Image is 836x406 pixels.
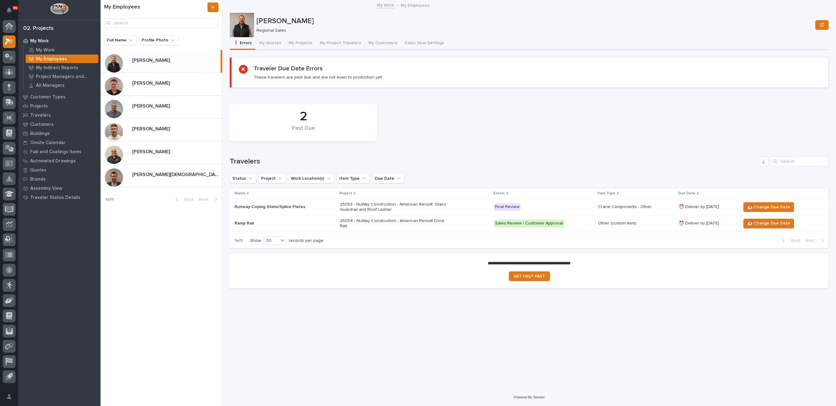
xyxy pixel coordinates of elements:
p: Item Type [597,190,615,197]
p: Fab and Coatings Items [30,149,81,155]
p: records per page [289,238,323,243]
p: Brands [30,177,46,182]
p: ⏰ Deliver by [DATE] [679,221,736,226]
button: Work Location(s) [288,174,334,183]
button: Back [777,238,803,243]
p: Ramp Rail [235,221,335,226]
a: Assembly View [18,184,101,193]
p: Travelers [30,113,51,118]
button: Back [171,197,196,202]
input: Search [104,18,218,28]
span: GET HELP FAST [514,274,545,278]
p: 90 [13,6,17,10]
p: 1 of 1 [101,192,119,207]
p: All Managers [36,83,65,88]
a: Travelers [18,111,101,120]
p: Projects [30,104,48,109]
div: Past Due [240,125,367,138]
p: My Indirect Reports [36,65,78,71]
p: Due Date [678,190,695,197]
button: Notifications [3,4,16,16]
a: My Work [18,36,101,45]
a: Powered By Stacker [514,395,544,399]
p: These travelers are past due and are not even to production yet! [254,75,382,80]
button: Item Type [337,174,370,183]
button: 📆 Change Due Date [743,202,794,212]
button: Sales Goal Settings [401,37,448,50]
div: Notifications90 [8,7,16,17]
tr: Ramp Rail25054 - NuWay Construction - American Renolit Dock RailSales Review / Customer ApprovalO... [230,215,829,232]
a: Traveler Status Details [18,193,101,202]
img: Workspace Logo [50,3,68,14]
button: My Customers [365,37,401,50]
button: 📆 Change Due Date [743,219,794,228]
p: Runway Coping Shims/Splice Plates [235,204,335,210]
span: Next [805,238,819,243]
span: Next [199,197,212,202]
p: [PERSON_NAME] [132,79,171,86]
a: GET HELP FAST [509,271,550,281]
p: Project [339,190,352,197]
p: Show [250,238,261,243]
h1: My Employees [104,4,206,11]
p: Assembly View [30,186,62,191]
button: Project [258,174,286,183]
p: Buildings [30,131,50,136]
p: [PERSON_NAME] [257,17,813,26]
div: 02. Projects [23,25,54,32]
p: Status [493,190,505,197]
p: 25053 - NuWay Construction - American Renolit Stairs Guardrail and Roof Ladder [340,202,447,212]
p: [PERSON_NAME] [132,102,171,109]
div: 30 [264,238,278,244]
a: [PERSON_NAME][PERSON_NAME] [101,73,222,96]
button: Profile Photo [139,35,179,45]
a: Project Managers and Engineers [23,72,101,81]
p: Regional Sales [257,28,810,33]
button: My Projects [285,37,316,50]
p: My Employees [401,2,429,8]
button: My Quotes [255,37,285,50]
h2: Traveler Due Date Errors [254,65,323,72]
a: [PERSON_NAME][PERSON_NAME] [101,118,222,141]
a: My Employees [23,55,101,63]
p: Other (custom item) [598,221,674,226]
a: [PERSON_NAME][PERSON_NAME] [101,141,222,164]
p: Automated Drawings [30,158,76,164]
input: Search [771,157,829,166]
span: 📆 Change Due Date [747,220,790,227]
p: Traveler Status Details [30,195,80,200]
p: [PERSON_NAME] [132,148,171,155]
p: Crane Components - Other [598,204,674,210]
p: Quotes [30,168,46,173]
button: My Project Travelers [316,37,365,50]
p: 25054 - NuWay Construction - American Renolit Dock Rail [340,218,447,229]
p: Customer Types [30,94,66,100]
button: Due Date [372,174,404,183]
button: Full Name [104,35,136,45]
a: Quotes [18,165,101,175]
a: Onsite Calendar [18,138,101,147]
a: [PERSON_NAME][PERSON_NAME] [101,96,222,118]
button: Status [230,174,256,183]
h1: Travelers [230,157,756,166]
a: My Work [23,46,101,54]
p: My Work [30,38,49,44]
p: [PERSON_NAME] [132,125,171,132]
span: Back [787,238,800,243]
p: Onsite Calendar [30,140,66,146]
p: [PERSON_NAME][DEMOGRAPHIC_DATA] [132,171,221,178]
div: 2 [240,109,367,124]
a: Projects [18,101,101,111]
a: Automated Drawings [18,156,101,165]
button: Next [196,197,222,202]
p: Project Managers and Engineers [36,74,96,79]
a: Brands [18,175,101,184]
a: Customer Types [18,92,101,101]
tr: Runway Coping Shims/Splice Plates25053 - NuWay Construction - American Renolit Stairs Guardrail a... [230,199,829,215]
a: My Work [377,1,394,8]
span: 📆 Change Due Date [747,203,790,211]
span: Back [181,197,194,202]
a: Buildings [18,129,101,138]
div: Final Review [494,203,521,211]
